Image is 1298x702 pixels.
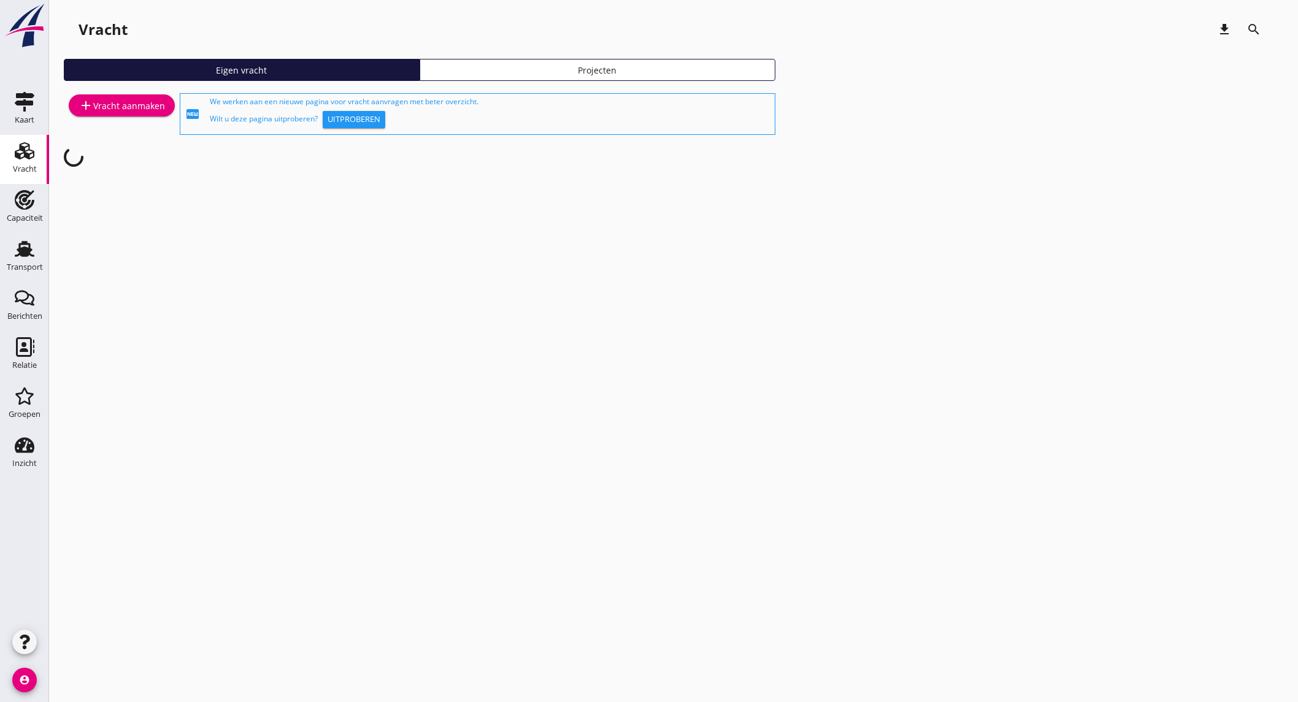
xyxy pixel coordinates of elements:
div: Uitproberen [328,113,380,126]
div: Groepen [9,410,40,418]
div: Transport [7,263,43,271]
div: Kaart [15,116,34,124]
div: Vracht aanmaken [79,98,165,113]
div: Berichten [7,312,42,320]
div: Vracht [79,20,128,39]
i: search [1246,22,1261,37]
div: Relatie [12,361,37,369]
div: Vracht [13,165,37,173]
a: Vracht aanmaken [69,94,175,116]
div: Projecten [425,64,770,77]
div: Eigen vracht [69,64,414,77]
div: Capaciteit [7,214,43,222]
button: Uitproberen [323,111,385,128]
a: Projecten [420,59,775,81]
div: Inzicht [12,459,37,467]
div: We werken aan een nieuwe pagina voor vracht aanvragen met beter overzicht. Wilt u deze pagina uit... [210,96,770,132]
i: download [1217,22,1232,37]
i: add [79,98,93,113]
i: account_circle [12,668,37,692]
a: Eigen vracht [64,59,420,81]
img: logo-small.a267ee39.svg [2,3,47,48]
i: fiber_new [185,107,200,121]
